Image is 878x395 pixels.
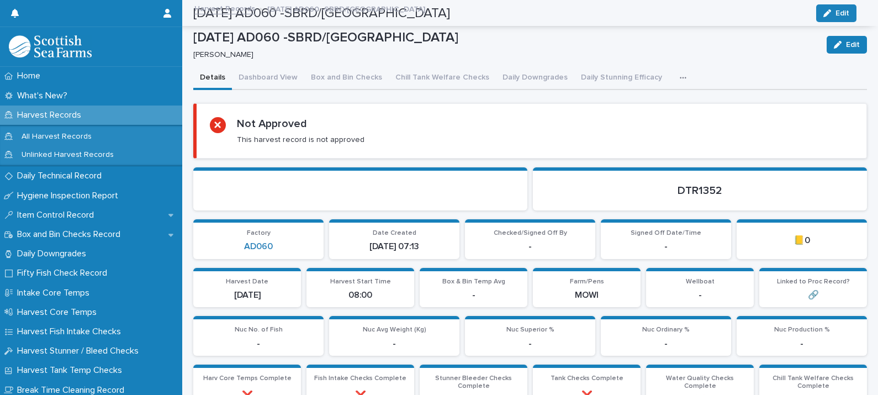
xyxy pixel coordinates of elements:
[13,268,116,278] p: Fifty Fish Check Record
[13,229,129,240] p: Box and Bin Checks Record
[666,375,734,389] span: Water Quality Checks Complete
[226,278,268,285] span: Harvest Date
[13,132,101,141] p: All Harvest Records
[631,230,701,236] span: Signed Off Date/Time
[846,41,860,49] span: Edit
[193,50,813,60] p: [PERSON_NAME]
[13,71,49,81] p: Home
[472,241,589,252] p: -
[330,278,391,285] span: Harvest Start Time
[313,290,408,301] p: 08:00
[363,326,426,333] span: Nuc Avg Weight (Kg)
[314,375,406,382] span: Fish Intake Checks Complete
[13,307,105,318] p: Harvest Core Temps
[766,290,860,301] p: 🔗
[551,375,623,382] span: Tank Checks Complete
[13,91,76,101] p: What's New?
[574,67,669,90] button: Daily Stunning Efficacy
[193,67,232,90] button: Details
[773,375,854,389] span: Chill Tank Welfare Checks Complete
[193,30,818,46] p: [DATE] AD060 -SBRD/[GEOGRAPHIC_DATA]
[546,184,854,197] p: DTR1352
[373,230,416,236] span: Date Created
[235,326,283,333] span: Nuc No. of Fish
[607,241,724,252] p: -
[743,339,860,349] p: -
[435,375,512,389] span: Stunner Bleeder Checks Complete
[686,278,715,285] span: Wellboat
[13,326,130,337] p: Harvest Fish Intake Checks
[237,117,307,130] h2: Not Approved
[570,278,604,285] span: Farm/Pens
[472,339,589,349] p: -
[506,326,554,333] span: Nuc Superior %
[426,290,521,301] p: -
[336,339,453,349] p: -
[13,110,90,120] p: Harvest Records
[13,150,123,160] p: Unlinked Harvest Records
[540,290,634,301] p: MOWI
[203,375,292,382] span: Harv Core Temps Complete
[13,191,127,201] p: Hygiene Inspection Report
[194,2,255,14] a: Harvest Records
[200,290,294,301] p: [DATE]
[13,365,131,376] p: Harvest Tank Temp Checks
[827,36,867,54] button: Edit
[244,241,273,252] a: AD060
[336,241,453,252] p: [DATE] 07:13
[9,35,92,57] img: mMrefqRFQpe26GRNOUkG
[494,230,567,236] span: Checked/Signed Off By
[653,290,747,301] p: -
[743,235,860,246] p: 📒0
[200,339,317,349] p: -
[442,278,505,285] span: Box & Bin Temp Avg
[496,67,574,90] button: Daily Downgrades
[13,210,103,220] p: Item Control Record
[13,249,95,259] p: Daily Downgrades
[304,67,389,90] button: Box and Bin Checks
[267,2,425,14] p: [DATE] AD060 -SBRD/[GEOGRAPHIC_DATA]
[13,288,98,298] p: Intake Core Temps
[774,326,830,333] span: Nuc Production %
[13,171,110,181] p: Daily Technical Record
[642,326,690,333] span: Nuc Ordinary %
[777,278,850,285] span: Linked to Proc Record?
[237,135,364,145] p: This harvest record is not approved
[607,339,724,349] p: -
[232,67,304,90] button: Dashboard View
[13,346,147,356] p: Harvest Stunner / Bleed Checks
[247,230,271,236] span: Factory
[389,67,496,90] button: Chill Tank Welfare Checks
